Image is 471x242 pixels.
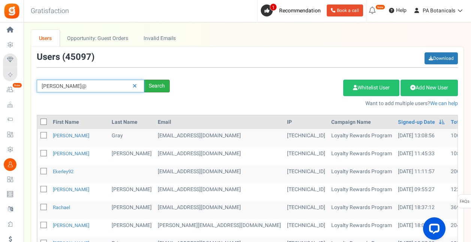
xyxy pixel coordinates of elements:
[284,116,328,129] th: IP
[109,116,155,129] th: Last Name
[50,116,109,129] th: First Name
[12,83,22,88] em: New
[155,183,284,201] td: customer
[270,3,277,11] span: 1
[155,116,284,129] th: Email
[37,52,94,62] h3: Users ( )
[261,4,324,16] a: 1 Recommendation
[284,147,328,165] td: [TECHNICAL_ID]
[109,219,155,237] td: [PERSON_NAME]
[155,165,284,183] td: customer
[398,119,435,126] a: Signed-up Date
[328,165,395,183] td: Loyalty Rewards Program
[284,219,328,237] td: [TECHNICAL_ID]
[60,30,136,47] a: Opportunity: Guest Orders
[395,183,448,201] td: [DATE] 09:55:27
[109,147,155,165] td: [PERSON_NAME]
[328,129,395,147] td: Loyalty Rewards Program
[3,3,20,19] img: Gratisfaction
[401,80,458,96] a: Add New User
[284,183,328,201] td: [TECHNICAL_ID]
[155,147,284,165] td: customer
[395,147,448,165] td: [DATE] 11:45:33
[53,150,89,157] a: [PERSON_NAME]
[284,165,328,183] td: [TECHNICAL_ID]
[37,80,144,92] input: Search by email or name
[395,129,448,147] td: [DATE] 13:08:56
[136,30,184,47] a: Invalid Emails
[284,129,328,147] td: [TECHNICAL_ID]
[31,30,60,47] a: Users
[423,7,455,15] span: PA Botanicals
[53,132,89,139] a: [PERSON_NAME]
[328,147,395,165] td: Loyalty Rewards Program
[129,80,141,93] a: Reset
[155,129,284,147] td: customer
[109,129,155,147] td: Gray
[343,80,399,96] a: Whitelist User
[394,7,407,14] span: Help
[386,4,410,16] a: Help
[279,7,321,15] span: Recommendation
[181,100,458,107] p: Want to add multiple users?
[395,201,448,219] td: [DATE] 18:37:12
[328,219,395,237] td: Loyalty Rewards Program
[53,168,73,175] a: ekerley92
[109,201,155,219] td: [PERSON_NAME]
[327,4,363,16] a: Book a call
[109,183,155,201] td: [PERSON_NAME]
[284,201,328,219] td: [TECHNICAL_ID]
[3,83,20,96] a: New
[53,204,70,211] a: Rachael
[395,219,448,237] td: [DATE] 18:02:35
[53,186,89,193] a: [PERSON_NAME]
[65,50,91,64] span: 45097
[155,219,284,237] td: customer
[430,99,458,107] a: We can help
[22,4,77,19] h3: Gratisfaction
[459,194,470,209] span: FAQs
[328,201,395,219] td: Loyalty Rewards Program
[375,4,385,10] em: New
[328,116,395,129] th: Campaign Name
[155,201,284,219] td: customer
[53,222,89,229] a: [PERSON_NAME]
[144,80,170,92] div: Search
[425,52,458,64] a: Download
[328,183,395,201] td: Loyalty Rewards Program
[395,165,448,183] td: [DATE] 11:11:57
